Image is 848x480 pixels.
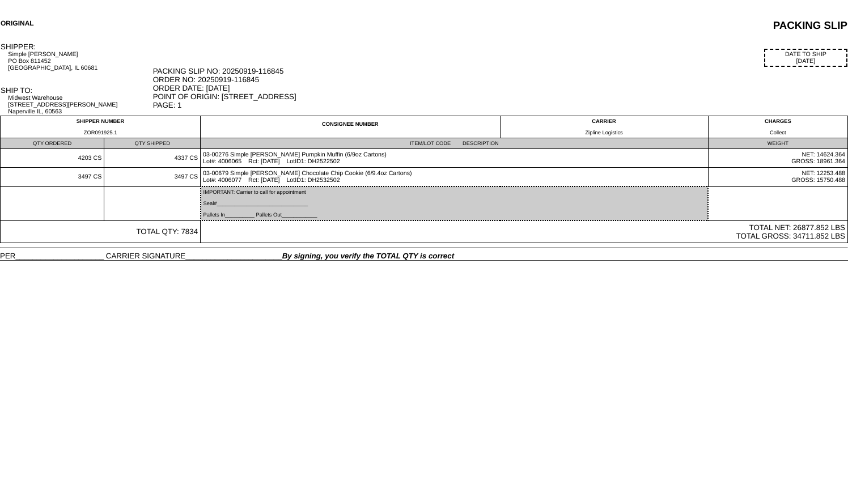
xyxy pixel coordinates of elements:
td: ITEM/LOT CODE DESCRIPTION [201,138,709,149]
span: By signing, you verify the TOTAL QTY is correct [282,252,454,260]
div: SHIP TO: [1,86,152,95]
div: DATE TO SHIP [DATE] [764,49,847,67]
div: SHIPPER: [1,43,152,51]
td: QTY SHIPPED [104,138,201,149]
td: IMPORTANT: Carrier to call for appointment Seal#_______________________________ Pallets In_______... [201,186,709,220]
td: 3497 CS [104,168,201,187]
td: 03-00679 Simple [PERSON_NAME] Chocolate Chip Cookie (6/9.4oz Cartons) Lot#: 4006077 Rct: [DATE] L... [201,168,709,187]
td: NET: 12253.488 GROSS: 15750.488 [708,168,847,187]
div: Simple [PERSON_NAME] PO Box 811452 [GEOGRAPHIC_DATA], IL 60681 [8,51,151,71]
td: 3497 CS [1,168,104,187]
div: PACKING SLIP NO: 20250919-116845 ORDER NO: 20250919-116845 ORDER DATE: [DATE] POINT OF ORIGIN: [S... [153,67,847,109]
td: 4203 CS [1,149,104,168]
td: WEIGHT [708,138,847,149]
td: CONSIGNEE NUMBER [201,116,500,138]
div: Zipline Logistics [503,130,706,135]
div: Midwest Warehouse [STREET_ADDRESS][PERSON_NAME] Naperville IL, 60563 [8,95,151,115]
div: PACKING SLIP [266,19,847,32]
td: QTY ORDERED [1,138,104,149]
div: Collect [711,130,845,135]
td: CARRIER [500,116,708,138]
div: ZOR091925.1 [3,130,198,135]
td: TOTAL NET: 26877.852 LBS TOTAL GROSS: 34711.852 LBS [201,220,848,243]
td: CHARGES [708,116,847,138]
td: 03-00276 Simple [PERSON_NAME] Pumpkin Muffin (6/9oz Cartons) Lot#: 4006065 Rct: [DATE] LotID1: DH... [201,149,709,168]
td: TOTAL QTY: 7834 [1,220,201,243]
td: 4337 CS [104,149,201,168]
td: NET: 14624.364 GROSS: 18961.364 [708,149,847,168]
td: SHIPPER NUMBER [1,116,201,138]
